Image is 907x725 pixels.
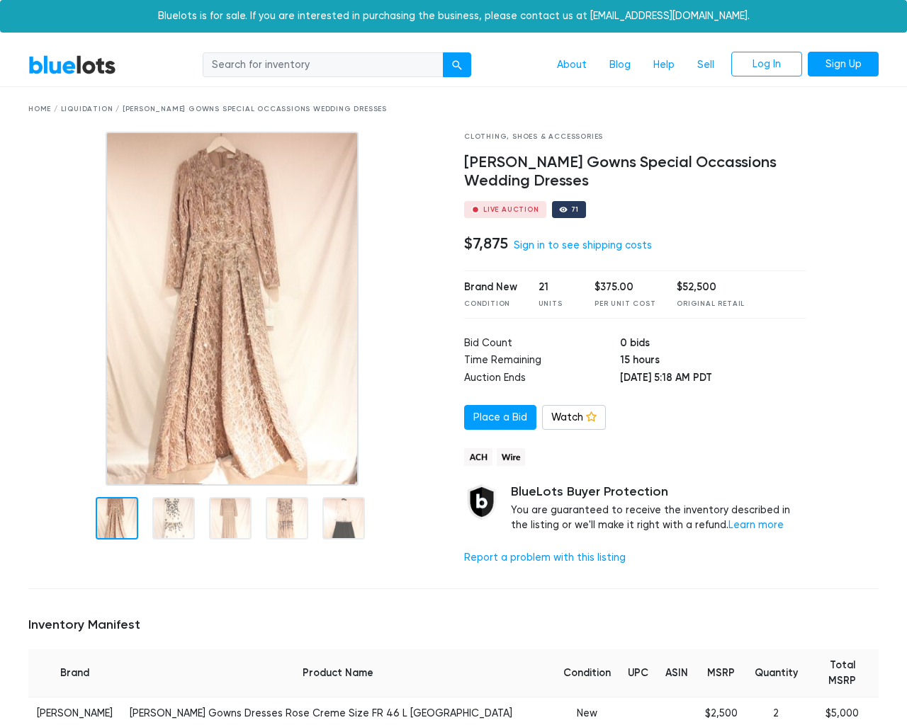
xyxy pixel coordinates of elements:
[28,55,116,75] a: BlueLots
[464,552,626,564] a: Report a problem with this listing
[595,299,655,309] div: Per Unit Cost
[542,405,606,430] a: Watch
[121,649,555,697] th: Product Name
[620,370,806,388] td: [DATE] 5:18 AM PDT
[464,299,517,309] div: Condition
[697,649,746,697] th: MSRP
[642,52,686,79] a: Help
[464,154,806,190] h4: [PERSON_NAME] Gowns Special Occassions Wedding Dresses
[728,519,784,531] a: Learn more
[464,234,508,253] h4: $7,875
[511,484,806,533] div: You are guaranteed to receive the inventory described in the listing or we'll make it right with ...
[619,649,657,697] th: UPC
[620,336,806,353] td: 0 bids
[677,299,745,309] div: Original Retail
[731,52,802,77] a: Log In
[106,132,359,486] img: cfdd162f-1ed5-443b-ae13-eb9a8b1c1563-1733340849.jpg
[806,649,879,697] th: Total MSRP
[28,649,121,697] th: Brand
[464,405,536,430] a: Place a Bid
[598,52,642,79] a: Blog
[203,52,444,78] input: Search for inventory
[464,280,517,295] div: Brand New
[657,649,697,697] th: ASIN
[464,370,620,388] td: Auction Ends
[571,206,580,213] div: 71
[539,280,574,295] div: 21
[808,52,879,77] a: Sign Up
[497,448,525,466] img: wire-908396882fe19aaaffefbd8e17b12f2f29708bd78693273c0e28e3a24408487f.png
[555,649,619,697] th: Condition
[546,52,598,79] a: About
[677,280,745,295] div: $52,500
[539,299,574,309] div: Units
[464,132,806,142] div: Clothing, Shoes & Accessories
[464,353,620,370] td: Time Remaining
[464,336,620,353] td: Bid Count
[28,617,879,633] h5: Inventory Manifest
[483,206,539,213] div: Live Auction
[595,280,655,295] div: $375.00
[464,484,500,520] img: buyer_protection_shield-3b65640a83011c7d3ede35a8e5a80bfdfaa6a97447f0071c1475b91a4b0b3d01.png
[746,649,806,697] th: Quantity
[464,448,492,466] img: ach-b7992fed28a4f97f893c574229be66187b9afb3f1a8d16a4691d3d3140a8ab00.png
[514,239,652,251] a: Sign in to see shipping costs
[28,104,879,115] div: Home / Liquidation / [PERSON_NAME] Gowns Special Occassions Wedding Dresses
[511,484,806,500] h5: BlueLots Buyer Protection
[686,52,726,79] a: Sell
[620,353,806,370] td: 15 hours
